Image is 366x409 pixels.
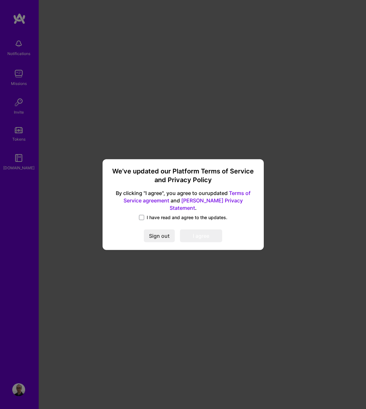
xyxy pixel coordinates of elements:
span: I have read and agree to the updates. [147,214,227,221]
a: Terms of Service agreement [124,190,251,204]
a: [PERSON_NAME] Privacy Statement [170,197,243,211]
button: I agree [180,229,222,242]
h3: We’ve updated our Platform Terms of Service and Privacy Policy [110,167,256,184]
button: Sign out [144,229,175,242]
span: By clicking "I agree", you agree to our updated and . [110,190,256,212]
